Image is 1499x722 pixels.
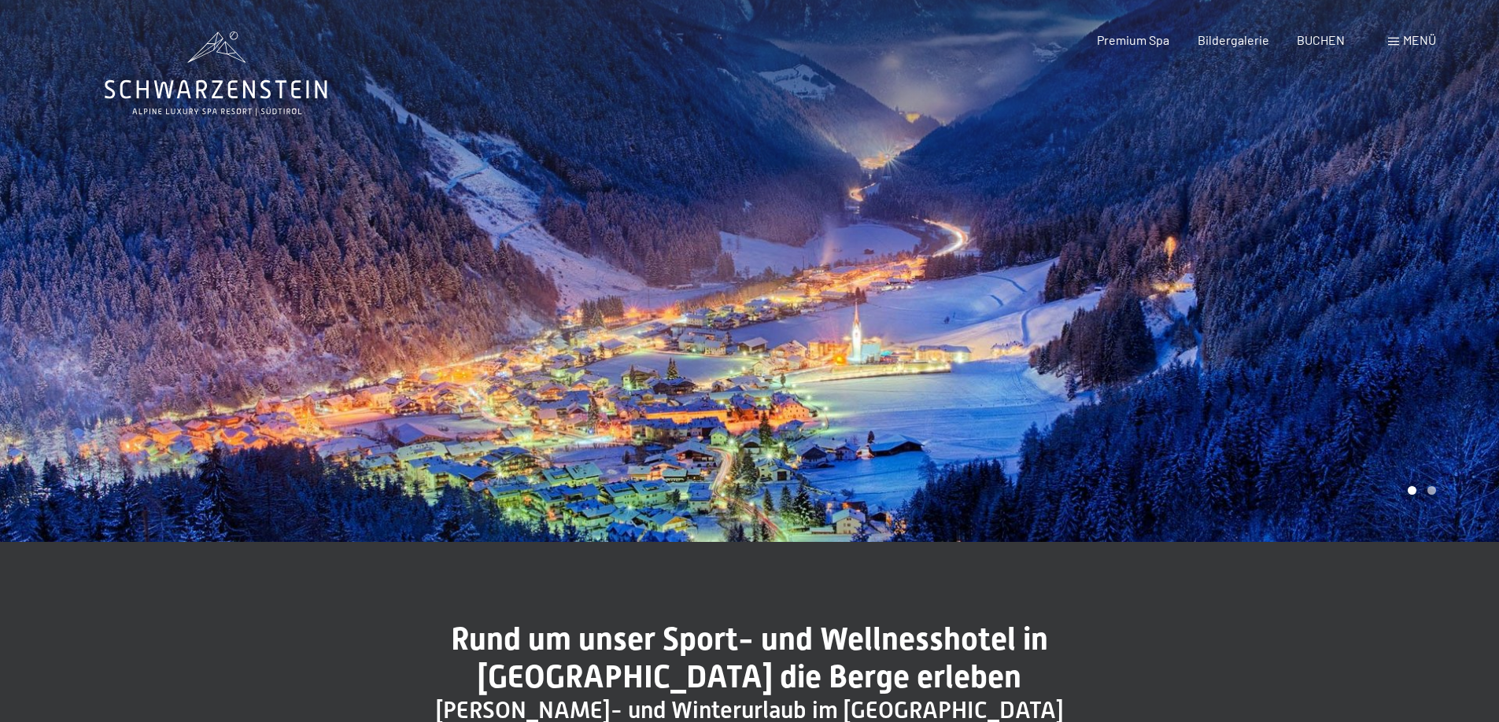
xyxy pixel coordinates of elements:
div: Carousel Pagination [1402,486,1436,495]
a: BUCHEN [1297,32,1345,47]
div: Carousel Page 1 (Current Slide) [1408,486,1416,495]
a: Premium Spa [1097,32,1169,47]
span: Menü [1403,32,1436,47]
span: Rund um unser Sport- und Wellnesshotel in [GEOGRAPHIC_DATA] die Berge erleben [451,621,1048,695]
div: Carousel Page 2 [1427,486,1436,495]
a: Bildergalerie [1198,32,1269,47]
